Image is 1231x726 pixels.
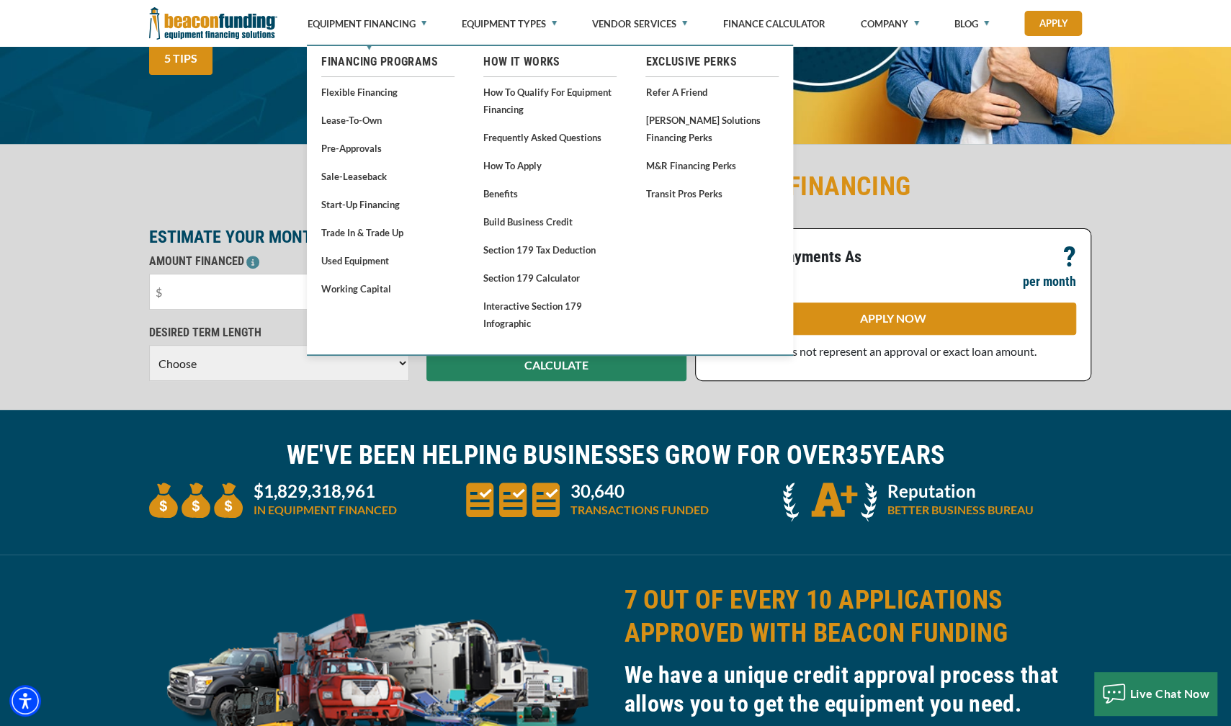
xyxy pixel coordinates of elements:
p: TRANSACTIONS FUNDED [570,501,709,519]
img: three document icons to convery large amount of transactions funded [466,483,560,517]
a: 5 TIPS [149,42,212,75]
a: M&R Financing Perks [645,156,779,174]
a: Build Business Credit [483,212,617,230]
h2: 7 OUT OF EVERY 10 APPLICATIONS APPROVED WITH BEACON FUNDING [625,583,1083,650]
a: Refer a Friend [645,83,779,101]
p: IN EQUIPMENT FINANCED [254,501,397,519]
a: Working Capital [321,279,455,297]
a: Frequently Asked Questions [483,128,617,146]
button: CALCULATE [426,349,686,381]
a: How to Qualify for Equipment Financing [483,83,617,118]
input: $ [149,274,409,310]
a: Exclusive Perks [645,53,779,71]
p: Reputation [887,483,1034,500]
button: Live Chat Now [1094,672,1217,715]
a: APPLY NOW [710,302,1076,335]
img: three money bags to convey large amount of equipment financed [149,483,243,518]
a: How to Apply [483,156,617,174]
div: Accessibility Menu [9,685,41,717]
a: Flexible Financing [321,83,455,101]
h2: WE'VE BEEN HELPING BUSINESSES GROW FOR OVER YEARS [149,439,1083,472]
p: ESTIMATE YOUR MONTHLY PAYMENT [149,228,686,246]
a: [PERSON_NAME] Solutions Financing Perks [645,111,779,146]
h3: We have a unique credit approval process that allows you to get the equipment you need. [625,660,1083,718]
p: DESIRED TERM LENGTH [149,324,409,341]
p: ? [1063,248,1076,266]
a: Pre-approvals [321,139,455,157]
a: Interactive Section 179 Infographic [483,297,617,332]
a: Start-Up Financing [321,195,455,213]
a: How It Works [483,53,617,71]
h2: FAST & AFFORDABLE TRUCK & EQUIPMENT FINANCING [149,170,1083,203]
a: Sale-Leaseback [321,167,455,185]
span: 35 [846,440,872,470]
p: AMOUNT FINANCED [149,253,409,270]
p: Estimated Payments As Low As [710,248,885,283]
a: Section 179 Calculator [483,269,617,287]
a: Benefits [483,184,617,202]
a: Section 179 Tax Deduction [483,241,617,259]
a: equipment collage [149,676,607,689]
a: Financing Programs [321,53,455,71]
img: A + icon [783,483,877,521]
span: Live Chat Now [1130,686,1210,700]
a: Trade In & Trade Up [321,223,455,241]
span: *Calculation does not represent an approval or exact loan amount. [710,344,1037,358]
p: BETTER BUSINESS BUREAU [887,501,1034,519]
p: $1,829,318,961 [254,483,397,500]
p: per month [1023,273,1076,290]
a: Lease-To-Own [321,111,455,129]
a: Apply [1024,11,1082,36]
p: 30,640 [570,483,709,500]
a: Used Equipment [321,251,455,269]
a: Transit Pros Perks [645,184,779,202]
